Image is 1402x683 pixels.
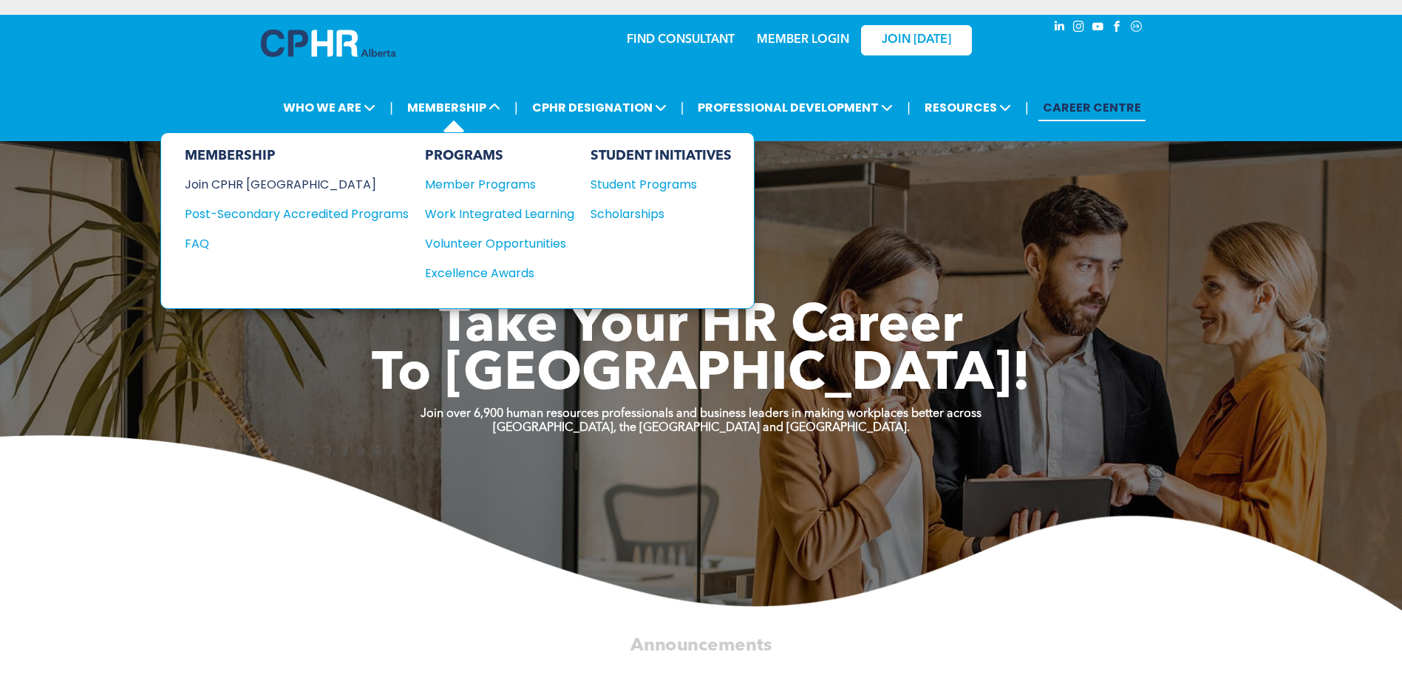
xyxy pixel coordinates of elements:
strong: [GEOGRAPHIC_DATA], the [GEOGRAPHIC_DATA] and [GEOGRAPHIC_DATA]. [493,422,910,434]
a: Student Programs [591,175,732,194]
span: To [GEOGRAPHIC_DATA]! [372,349,1031,402]
a: JOIN [DATE] [861,25,972,55]
li: | [514,92,518,123]
div: FAQ [185,234,387,253]
div: Work Integrated Learning [425,205,559,223]
a: Join CPHR [GEOGRAPHIC_DATA] [185,175,409,194]
a: FIND CONSULTANT [627,34,735,46]
span: Announcements [630,636,772,654]
span: Take Your HR Career [439,301,963,354]
div: Member Programs [425,175,559,194]
a: Social network [1129,18,1145,38]
span: RESOURCES [920,94,1015,121]
span: CPHR DESIGNATION [528,94,671,121]
li: | [1025,92,1029,123]
li: | [389,92,393,123]
span: MEMBERSHIP [403,94,505,121]
a: Member Programs [425,175,574,194]
a: CAREER CENTRE [1038,94,1146,121]
div: MEMBERSHIP [185,148,409,164]
div: Excellence Awards [425,264,559,282]
a: FAQ [185,234,409,253]
img: A blue and white logo for cp alberta [261,30,395,57]
a: Volunteer Opportunities [425,234,574,253]
a: instagram [1071,18,1087,38]
a: Post-Secondary Accredited Programs [185,205,409,223]
div: Scholarships [591,205,718,223]
div: PROGRAMS [425,148,574,164]
div: Student Programs [591,175,718,194]
span: WHO WE ARE [279,94,380,121]
li: | [681,92,684,123]
a: MEMBER LOGIN [757,34,849,46]
div: STUDENT INITIATIVES [591,148,732,164]
div: Join CPHR [GEOGRAPHIC_DATA] [185,175,387,194]
a: facebook [1109,18,1126,38]
div: Volunteer Opportunities [425,234,559,253]
li: | [907,92,911,123]
a: youtube [1090,18,1106,38]
a: Scholarships [591,205,732,223]
span: PROFESSIONAL DEVELOPMENT [693,94,897,121]
a: linkedin [1052,18,1068,38]
strong: Join over 6,900 human resources professionals and business leaders in making workplaces better ac... [421,408,981,420]
a: Excellence Awards [425,264,574,282]
span: JOIN [DATE] [882,33,951,47]
a: Work Integrated Learning [425,205,574,223]
div: Post-Secondary Accredited Programs [185,205,387,223]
